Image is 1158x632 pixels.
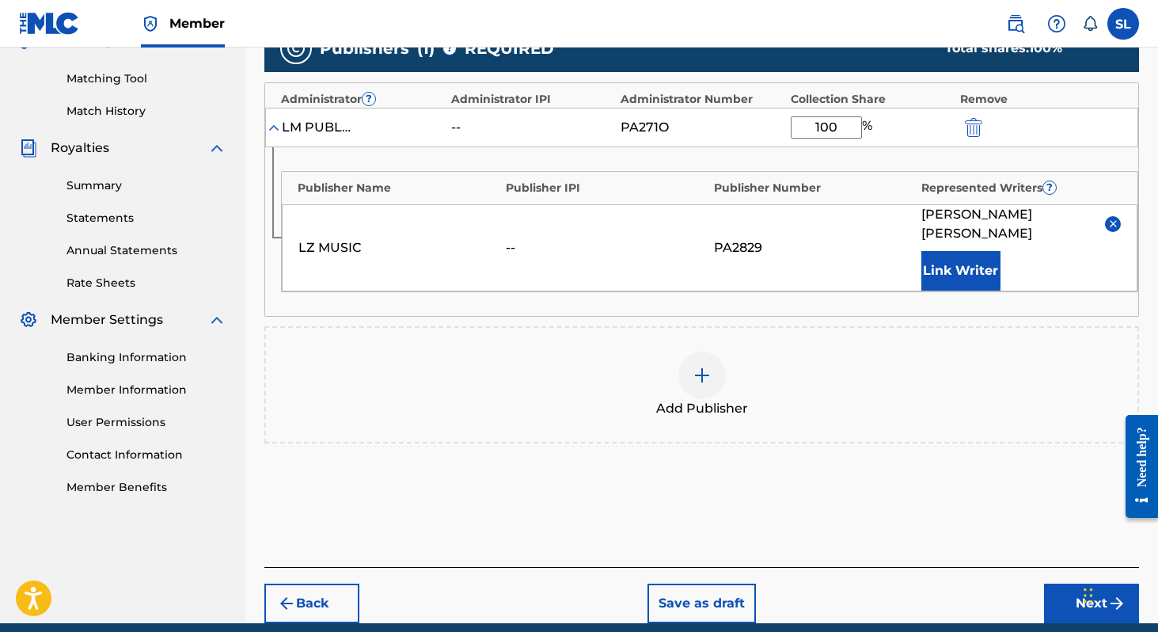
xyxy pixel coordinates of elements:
a: Contact Information [66,447,226,463]
img: Top Rightsholder [141,14,160,33]
a: Annual Statements [66,242,226,259]
button: Next [1044,584,1139,623]
div: LZ MUSIC [298,238,498,257]
div: Publisher Name [298,180,498,196]
span: ? [363,93,375,105]
div: User Menu [1107,8,1139,40]
div: PA2829 [714,238,913,257]
button: Back [264,584,359,623]
iframe: Chat Widget [1079,556,1158,632]
div: Publisher IPI [506,180,706,196]
a: Member Benefits [66,479,226,496]
img: expand-cell-toggle [266,120,282,135]
iframe: Resource Center [1114,403,1158,531]
a: Public Search [1000,8,1031,40]
img: remove-from-list-button [1107,218,1119,230]
span: ? [1043,181,1056,194]
img: help [1047,14,1066,33]
span: Publishers [320,36,409,60]
div: Remove [960,91,1122,108]
button: Link Writer [921,251,1000,291]
div: Administrator Number [621,91,783,108]
img: add [693,366,712,385]
div: Widget de chat [1079,556,1158,632]
div: Administrator [281,91,443,108]
a: Rate Sheets [66,275,226,291]
a: Statements [66,210,226,227]
div: Total shares: [945,39,1107,58]
span: 100 % [1029,40,1062,55]
img: Member Settings [19,310,38,329]
img: MLC Logo [19,12,80,35]
a: User Permissions [66,414,226,431]
img: expand [207,139,226,158]
span: Add Publisher [656,399,748,418]
div: Represented Writers [921,180,1122,196]
div: -- [506,238,705,257]
span: [PERSON_NAME] [PERSON_NAME] [921,205,1093,243]
img: publishers [287,39,306,58]
a: Banking Information [66,349,226,366]
img: expand [207,310,226,329]
div: Collection Share [791,91,953,108]
img: 12a2ab48e56ec057fbd8.svg [965,118,982,137]
a: Member Information [66,382,226,398]
button: Save as draft [647,584,756,623]
span: ( 1 ) [417,36,435,60]
img: 7ee5dd4eb1f8a8e3ef2f.svg [277,594,296,613]
a: Matching Tool [66,70,226,87]
div: Administrator IPI [451,91,613,108]
a: Match History [66,103,226,120]
div: Publisher Number [714,180,914,196]
div: Help [1041,8,1073,40]
a: Summary [66,177,226,194]
span: ? [443,42,456,55]
img: search [1006,14,1025,33]
span: Royalties [51,139,109,158]
img: Royalties [19,139,38,158]
span: REQUIRED [465,36,554,60]
div: Notifications [1082,16,1098,32]
span: % [862,116,876,139]
span: Member Settings [51,310,163,329]
span: Member [169,14,225,32]
div: Arrastrar [1084,572,1093,619]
